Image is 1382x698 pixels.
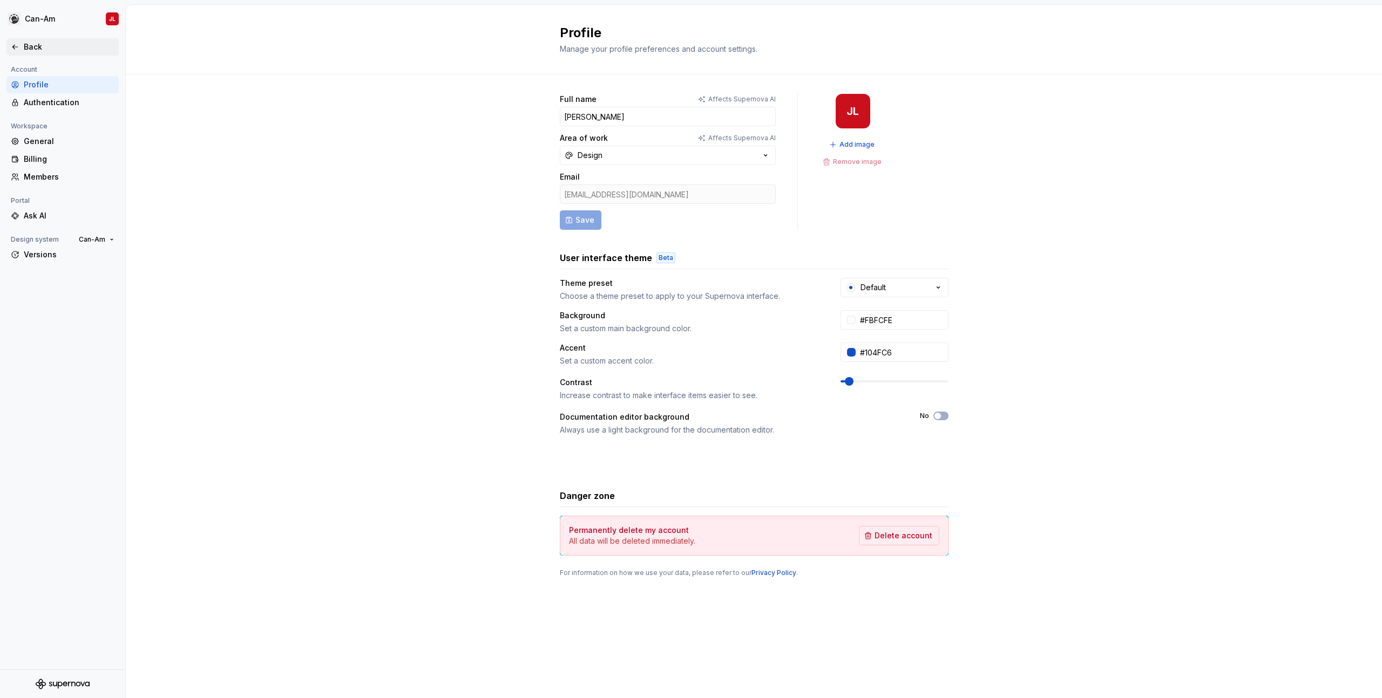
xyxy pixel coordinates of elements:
[856,343,949,362] input: #104FC6
[25,13,55,24] div: Can-Am
[560,24,936,42] h2: Profile
[2,7,123,31] button: Can-AmJL
[560,172,580,182] label: Email
[826,137,879,152] button: Add image
[751,569,796,577] a: Privacy Policy
[560,133,608,143] label: Area of work
[560,291,821,302] div: Choose a theme preset to apply to your Supernova interface.
[6,246,119,263] a: Versions
[8,12,21,25] img: 8af80a11-a398-493a-8efe-7f29a61fce3d.png
[36,679,90,689] svg: Supernova Logo
[856,310,949,330] input: #FFFFFF
[841,278,949,297] button: Default
[560,323,821,334] div: Set a custom main background color.
[920,412,929,420] label: No
[6,76,119,93] a: Profile
[560,355,821,366] div: Set a custom accent color.
[6,94,119,111] a: Authentication
[656,252,675,263] div: Beta
[24,79,114,90] div: Profile
[560,94,597,105] label: Full name
[6,133,119,150] a: General
[6,194,34,207] div: Portal
[24,154,114,165] div: Billing
[6,63,42,76] div: Account
[560,377,821,388] div: Contrast
[708,95,776,104] p: Affects Supernova AI
[560,251,652,264] h3: User interface theme
[24,136,114,147] div: General
[560,569,949,577] div: For information on how we use your data, please refer to our .
[560,390,821,401] div: Increase contrast to make interface items easier to see.
[6,150,119,168] a: Billing
[6,233,63,246] div: Design system
[24,249,114,260] div: Versions
[6,207,119,224] a: Ask AI
[861,282,886,293] div: Default
[875,530,932,541] span: Delete account
[6,38,119,56] a: Back
[560,343,821,353] div: Accent
[24,172,114,182] div: Members
[24,210,114,221] div: Ask AI
[560,412,900,422] div: Documentation editor background
[24,97,114,108] div: Authentication
[569,536,695,546] p: All data will be deleted immediately.
[560,310,821,321] div: Background
[846,107,859,115] div: JL
[708,134,776,142] p: Affects Supernova AI
[560,44,757,53] span: Manage your profile preferences and account settings.
[109,15,116,23] div: JL
[6,168,119,186] a: Members
[6,120,52,133] div: Workspace
[560,425,900,435] div: Always use a light background for the documentation editor.
[24,42,114,52] div: Back
[839,140,875,149] span: Add image
[578,150,602,161] div: Design
[79,235,105,244] span: Can-Am
[560,489,615,502] h3: Danger zone
[859,526,939,545] button: Delete account
[569,525,689,536] h4: Permanently delete my account
[560,278,821,289] div: Theme preset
